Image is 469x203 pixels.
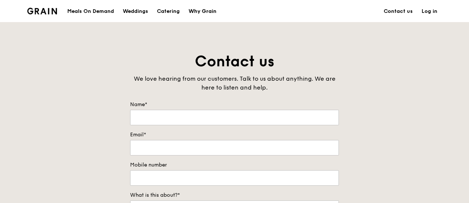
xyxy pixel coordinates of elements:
img: Grain [27,8,57,14]
div: Meals On Demand [67,0,114,22]
div: We love hearing from our customers. Talk to us about anything. We are here to listen and help. [130,74,339,92]
label: Name* [130,101,339,108]
div: Why Grain [189,0,216,22]
label: Email* [130,131,339,139]
h1: Contact us [130,52,339,71]
a: Catering [153,0,184,22]
a: Why Grain [184,0,221,22]
a: Contact us [379,0,417,22]
a: Log in [417,0,442,22]
div: Weddings [123,0,148,22]
a: Weddings [118,0,153,22]
label: What is this about?* [130,192,339,199]
div: Catering [157,0,180,22]
label: Mobile number [130,161,339,169]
